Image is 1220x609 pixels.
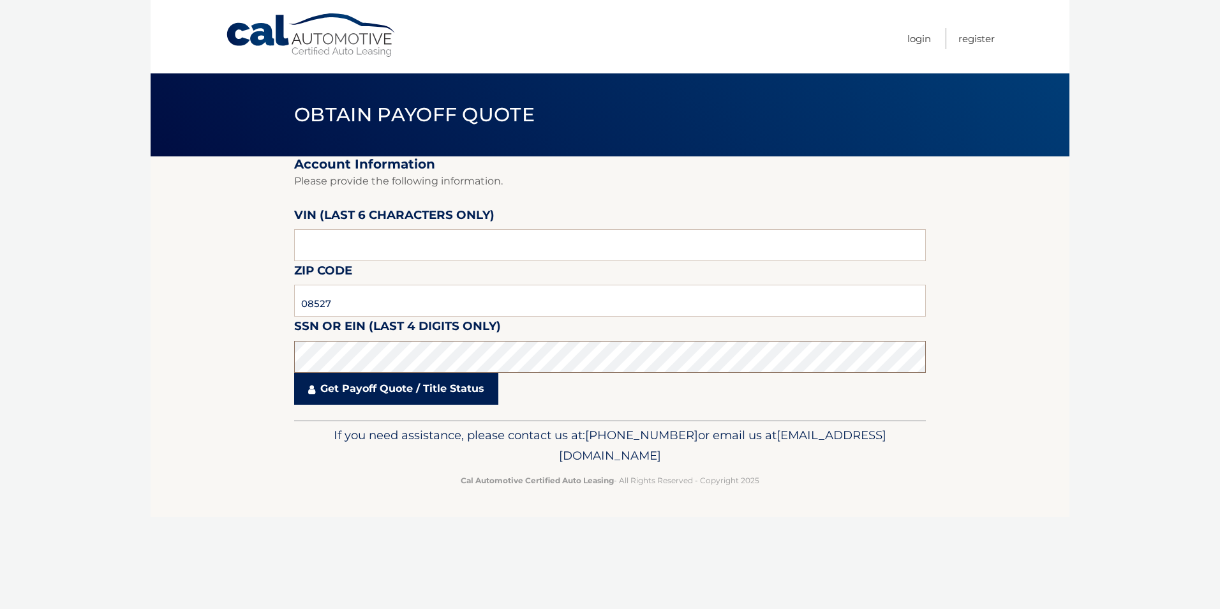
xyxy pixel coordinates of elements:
label: VIN (last 6 characters only) [294,206,495,229]
span: Obtain Payoff Quote [294,103,535,126]
p: Please provide the following information. [294,172,926,190]
p: If you need assistance, please contact us at: or email us at [302,425,918,466]
span: [PHONE_NUMBER] [585,428,698,442]
h2: Account Information [294,156,926,172]
a: Get Payoff Quote / Title Status [294,373,498,405]
a: Register [958,28,995,49]
label: Zip Code [294,261,352,285]
a: Cal Automotive [225,13,398,58]
a: Login [907,28,931,49]
label: SSN or EIN (last 4 digits only) [294,317,501,340]
p: - All Rights Reserved - Copyright 2025 [302,474,918,487]
strong: Cal Automotive Certified Auto Leasing [461,476,614,485]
